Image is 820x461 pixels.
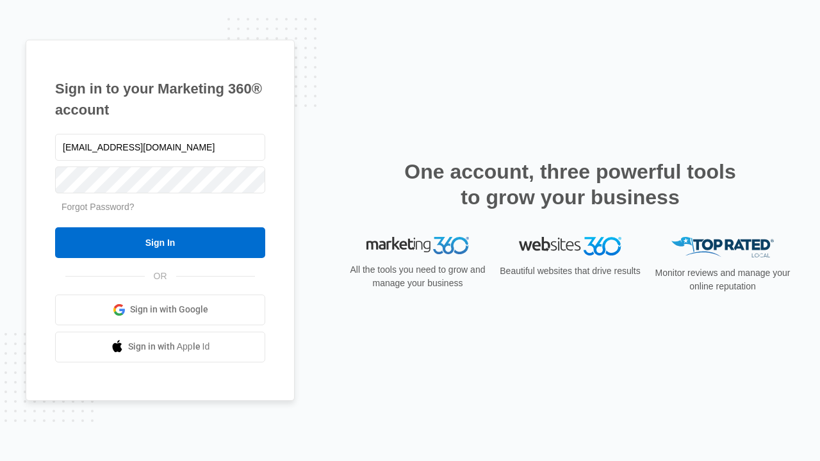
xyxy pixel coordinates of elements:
[55,295,265,325] a: Sign in with Google
[671,237,774,258] img: Top Rated Local
[400,159,740,210] h2: One account, three powerful tools to grow your business
[498,264,642,278] p: Beautiful websites that drive results
[61,202,135,212] a: Forgot Password?
[55,227,265,258] input: Sign In
[145,270,176,283] span: OR
[128,340,210,353] span: Sign in with Apple Id
[651,266,794,293] p: Monitor reviews and manage your online reputation
[55,332,265,362] a: Sign in with Apple Id
[55,134,265,161] input: Email
[55,78,265,120] h1: Sign in to your Marketing 360® account
[130,303,208,316] span: Sign in with Google
[346,263,489,290] p: All the tools you need to grow and manage your business
[366,237,469,255] img: Marketing 360
[519,237,621,255] img: Websites 360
